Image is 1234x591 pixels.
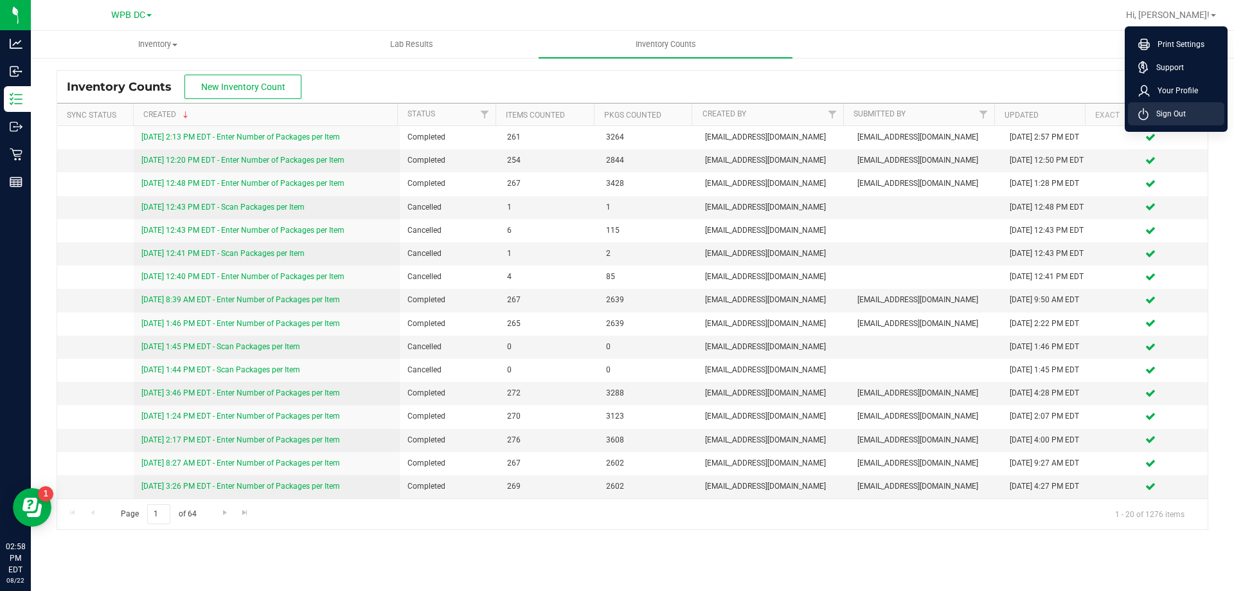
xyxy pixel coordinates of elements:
span: [EMAIL_ADDRESS][DOMAIN_NAME] [705,410,842,423]
span: 276 [507,434,591,446]
span: [EMAIL_ADDRESS][DOMAIN_NAME] [705,364,842,376]
span: Completed [407,387,491,399]
div: [DATE] 1:28 PM EDT [1010,177,1086,190]
span: 267 [507,294,591,306]
div: [DATE] 12:43 PM EDT [1010,248,1086,260]
span: Lab Results [373,39,451,50]
span: Cancelled [407,364,491,376]
span: [EMAIL_ADDRESS][DOMAIN_NAME] [857,318,994,330]
span: 270 [507,410,591,423]
span: Print Settings [1150,38,1204,51]
span: Hi, [PERSON_NAME]! [1126,10,1210,20]
span: Sign Out [1149,107,1186,120]
span: 269 [507,480,591,493]
span: 2639 [606,294,690,306]
span: [EMAIL_ADDRESS][DOMAIN_NAME] [705,387,842,399]
span: 2639 [606,318,690,330]
span: [EMAIL_ADDRESS][DOMAIN_NAME] [705,248,842,260]
span: 265 [507,318,591,330]
span: [EMAIL_ADDRESS][DOMAIN_NAME] [705,318,842,330]
a: Submitted By [854,109,906,118]
span: [EMAIL_ADDRESS][DOMAIN_NAME] [705,480,842,493]
span: 254 [507,154,591,167]
a: Go to the last page [236,504,255,522]
span: 115 [606,224,690,237]
span: 0 [606,341,690,353]
span: 1 [507,248,591,260]
inline-svg: Inventory [10,93,22,105]
a: Inventory [31,31,285,58]
a: [DATE] 8:39 AM EDT - Enter Number of Packages per Item [141,295,340,304]
span: Support [1149,61,1184,74]
span: 1 [507,201,591,214]
span: 2 [606,248,690,260]
a: [DATE] 1:44 PM EDT - Scan Packages per Item [141,365,300,374]
span: [EMAIL_ADDRESS][DOMAIN_NAME] [857,154,994,167]
a: Filter [474,104,496,125]
a: Filter [972,104,994,125]
span: 2844 [606,154,690,167]
span: [EMAIL_ADDRESS][DOMAIN_NAME] [857,434,994,446]
span: WPB DC [111,10,145,21]
div: [DATE] 2:07 PM EDT [1010,410,1086,423]
span: Cancelled [407,248,491,260]
a: Created [143,110,191,119]
div: [DATE] 12:43 PM EDT [1010,224,1086,237]
span: 0 [606,364,690,376]
inline-svg: Inbound [10,65,22,78]
a: Pkgs Counted [604,111,661,120]
span: Completed [407,154,491,167]
span: 267 [507,457,591,469]
a: [DATE] 3:46 PM EDT - Enter Number of Packages per Item [141,388,340,397]
a: Go to the next page [215,504,234,522]
span: 3288 [606,387,690,399]
span: 3123 [606,410,690,423]
span: [EMAIL_ADDRESS][DOMAIN_NAME] [705,224,842,237]
span: [EMAIL_ADDRESS][DOMAIN_NAME] [857,294,994,306]
a: Updated [1005,111,1039,120]
span: [EMAIL_ADDRESS][DOMAIN_NAME] [705,177,842,190]
span: 0 [507,364,591,376]
iframe: Resource center unread badge [38,486,53,502]
span: Cancelled [407,341,491,353]
a: [DATE] 12:43 PM EDT - Enter Number of Packages per Item [141,226,344,235]
span: Completed [407,410,491,423]
div: [DATE] 2:22 PM EDT [1010,318,1086,330]
span: 85 [606,271,690,283]
span: Completed [407,434,491,446]
span: 3428 [606,177,690,190]
a: [DATE] 1:24 PM EDT - Enter Number of Packages per Item [141,412,340,421]
div: [DATE] 12:41 PM EDT [1010,271,1086,283]
span: [EMAIL_ADDRESS][DOMAIN_NAME] [857,177,994,190]
a: [DATE] 8:27 AM EDT - Enter Number of Packages per Item [141,459,340,468]
p: 02:58 PM EDT [6,541,25,576]
span: 3264 [606,131,690,143]
a: Created By [702,109,746,118]
span: 6 [507,224,591,237]
span: [EMAIL_ADDRESS][DOMAIN_NAME] [705,271,842,283]
div: [DATE] 2:57 PM EDT [1010,131,1086,143]
span: 261 [507,131,591,143]
span: [EMAIL_ADDRESS][DOMAIN_NAME] [857,131,994,143]
a: Items Counted [506,111,565,120]
div: [DATE] 4:27 PM EDT [1010,480,1086,493]
span: [EMAIL_ADDRESS][DOMAIN_NAME] [857,457,994,469]
div: [DATE] 9:50 AM EDT [1010,294,1086,306]
li: Sign Out [1128,102,1224,125]
span: [EMAIL_ADDRESS][DOMAIN_NAME] [705,201,842,214]
span: Inventory [31,39,284,50]
button: New Inventory Count [184,75,301,99]
iframe: Resource center [13,488,51,527]
div: [DATE] 9:27 AM EDT [1010,457,1086,469]
span: 0 [507,341,591,353]
span: Completed [407,177,491,190]
a: [DATE] 1:46 PM EDT - Enter Number of Packages per Item [141,319,340,328]
span: Completed [407,294,491,306]
span: Inventory Counts [67,80,184,94]
input: 1 [147,504,170,524]
div: [DATE] 4:28 PM EDT [1010,387,1086,399]
div: [DATE] 1:45 PM EDT [1010,364,1086,376]
a: [DATE] 12:41 PM EDT - Scan Packages per Item [141,249,305,258]
a: [DATE] 2:17 PM EDT - Enter Number of Packages per Item [141,435,340,444]
div: [DATE] 12:50 PM EDT [1010,154,1086,167]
